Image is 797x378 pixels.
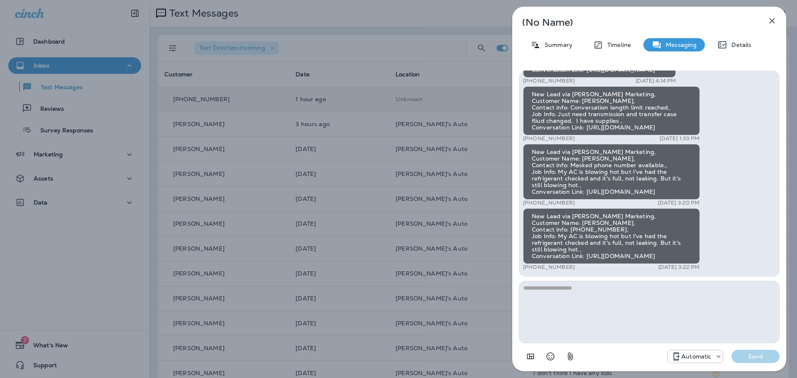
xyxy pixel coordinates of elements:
[523,78,575,84] p: [PHONE_NUMBER]
[662,41,697,48] p: Messaging
[727,41,751,48] p: Details
[523,264,575,271] p: [PHONE_NUMBER]
[658,264,700,271] p: [DATE] 3:22 PM
[660,135,700,142] p: [DATE] 1:33 PM
[523,208,700,264] div: New Lead via [PERSON_NAME] Marketing, Customer Name: [PERSON_NAME], Contact info: [PHONE_NUMBER],...
[522,348,539,365] button: Add in a premade template
[603,41,631,48] p: Timeline
[636,78,676,84] p: [DATE] 4:14 PM
[540,41,572,48] p: Summary
[523,144,700,200] div: New Lead via [PERSON_NAME] Marketing, Customer Name: [PERSON_NAME], Contact info: Masked phone nu...
[542,348,559,365] button: Select an emoji
[522,19,749,26] p: (No Name)
[681,353,711,360] p: Automatic
[658,200,700,206] p: [DATE] 3:20 PM
[523,200,575,206] p: [PHONE_NUMBER]
[523,135,575,142] p: [PHONE_NUMBER]
[523,86,700,135] div: New Lead via [PERSON_NAME] Marketing, Customer Name: [PERSON_NAME], Contact info: Conversation le...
